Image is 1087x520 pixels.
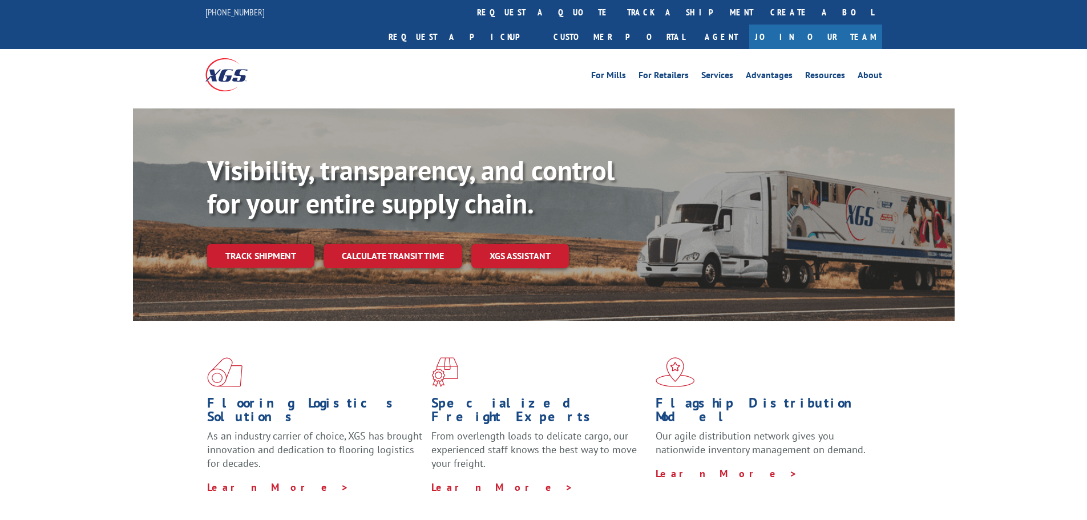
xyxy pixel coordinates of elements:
span: As an industry carrier of choice, XGS has brought innovation and dedication to flooring logistics... [207,429,422,470]
a: Request a pickup [380,25,545,49]
img: xgs-icon-flagship-distribution-model-red [656,357,695,387]
a: For Mills [591,71,626,83]
b: Visibility, transparency, and control for your entire supply chain. [207,152,615,221]
p: From overlength loads to delicate cargo, our experienced staff knows the best way to move your fr... [431,429,647,480]
a: Agent [693,25,749,49]
img: xgs-icon-focused-on-flooring-red [431,357,458,387]
a: Learn More > [656,467,798,480]
a: [PHONE_NUMBER] [205,6,265,18]
a: Customer Portal [545,25,693,49]
a: Learn More > [431,481,573,494]
a: For Retailers [639,71,689,83]
img: xgs-icon-total-supply-chain-intelligence-red [207,357,243,387]
a: Resources [805,71,845,83]
a: Join Our Team [749,25,882,49]
h1: Flooring Logistics Solutions [207,396,423,429]
a: Learn More > [207,481,349,494]
a: Advantages [746,71,793,83]
a: Track shipment [207,244,314,268]
a: Calculate transit time [324,244,462,268]
h1: Flagship Distribution Model [656,396,871,429]
a: Services [701,71,733,83]
span: Our agile distribution network gives you nationwide inventory management on demand. [656,429,866,456]
a: About [858,71,882,83]
a: XGS ASSISTANT [471,244,569,268]
h1: Specialized Freight Experts [431,396,647,429]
